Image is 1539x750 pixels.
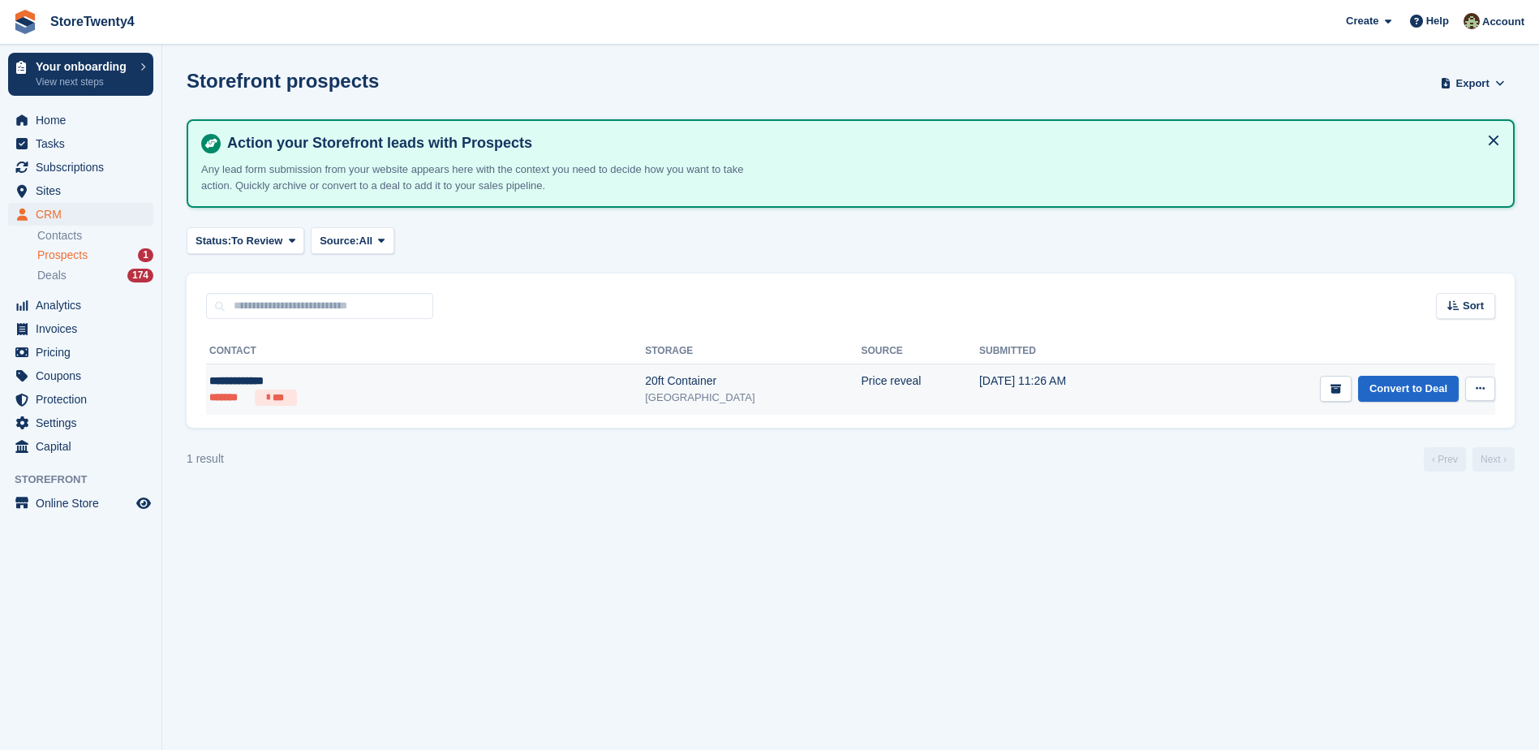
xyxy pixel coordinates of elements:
span: Online Store [36,492,133,515]
a: menu [8,294,153,317]
a: menu [8,109,153,131]
a: menu [8,364,153,387]
span: Home [36,109,133,131]
th: Source [862,338,979,364]
span: Sort [1463,298,1484,314]
a: menu [8,435,153,458]
div: 1 [138,248,153,262]
div: 174 [127,269,153,282]
span: Capital [36,435,133,458]
nav: Page [1421,447,1518,472]
span: All [359,233,373,249]
span: Status: [196,233,231,249]
a: menu [8,317,153,340]
p: View next steps [36,75,132,89]
a: menu [8,203,153,226]
a: Previous [1424,447,1466,472]
a: StoreTwenty4 [44,8,141,35]
td: Price reveal [862,364,979,415]
span: Export [1456,75,1490,92]
button: Source: All [311,227,394,254]
a: Contacts [37,228,153,244]
span: Settings [36,412,133,434]
span: Source: [320,233,359,249]
p: Your onboarding [36,61,132,72]
span: Storefront [15,472,161,488]
span: Prospects [37,248,88,263]
span: CRM [36,203,133,226]
h1: Storefront prospects [187,70,379,92]
div: [GEOGRAPHIC_DATA] [645,390,861,406]
a: Next [1472,447,1515,472]
span: Create [1346,13,1378,29]
img: stora-icon-8386f47178a22dfd0bd8f6a31ec36ba5ce8667c1dd55bd0f319d3a0aa187defe.svg [13,10,37,34]
span: To Review [231,233,282,249]
a: Convert to Deal [1358,376,1459,403]
th: Contact [206,338,645,364]
span: Coupons [36,364,133,387]
span: Account [1482,14,1524,30]
button: Status: To Review [187,227,304,254]
td: [DATE] 11:26 AM [979,364,1150,415]
span: Pricing [36,341,133,364]
span: Tasks [36,132,133,155]
a: menu [8,132,153,155]
span: Analytics [36,294,133,317]
img: Lee Hanlon [1464,13,1480,29]
a: Your onboarding View next steps [8,53,153,96]
span: Deals [37,268,67,283]
span: Subscriptions [36,156,133,179]
th: Submitted [979,338,1150,364]
a: Prospects 1 [37,247,153,264]
h4: Action your Storefront leads with Prospects [221,134,1500,153]
p: Any lead form submission from your website appears here with the context you need to decide how y... [201,162,769,193]
button: Export [1437,70,1508,97]
a: menu [8,492,153,515]
a: menu [8,412,153,434]
div: 20ft Container [645,373,861,390]
th: Storage [645,338,861,364]
a: menu [8,341,153,364]
span: Invoices [36,317,133,340]
span: Help [1426,13,1449,29]
a: menu [8,156,153,179]
a: Deals 174 [37,267,153,284]
div: 1 result [187,450,224,468]
span: Protection [36,388,133,411]
a: Preview store [134,494,153,513]
a: menu [8,388,153,411]
a: menu [8,179,153,202]
span: Sites [36,179,133,202]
